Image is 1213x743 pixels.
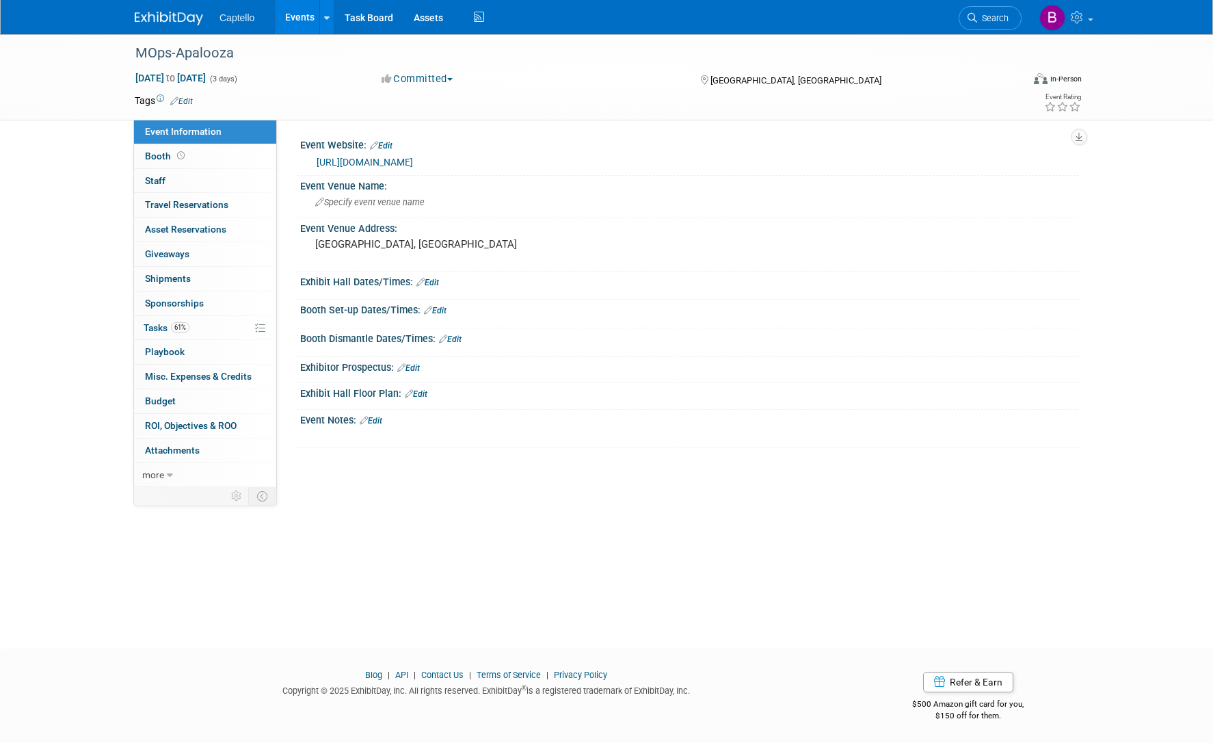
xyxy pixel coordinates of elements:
[134,267,276,291] a: Shipments
[300,328,1078,346] div: Booth Dismantle Dates/Times:
[134,439,276,462] a: Attachments
[522,684,526,692] sup: ®
[145,371,252,382] span: Misc. Expenses & Credits
[410,670,419,680] span: |
[145,420,237,431] span: ROI, Objectives & ROO
[174,151,187,161] span: Booth not reserved yet
[145,445,200,456] span: Attachments
[300,272,1078,289] div: Exhibit Hall Dates/Times:
[315,197,425,207] span: Specify event venue name
[317,157,413,168] a: [URL][DOMAIN_NAME]
[134,218,276,242] a: Asset Reservations
[171,322,189,333] span: 61%
[134,340,276,364] a: Playbook
[135,94,193,107] td: Tags
[370,141,392,151] a: Edit
[941,71,1082,92] div: Event Format
[249,487,277,505] td: Toggle Event Tabs
[384,670,393,680] span: |
[134,463,276,487] a: more
[145,151,187,161] span: Booth
[134,120,276,144] a: Event Information
[300,135,1078,153] div: Event Website:
[145,224,226,235] span: Asset Reservations
[923,672,1013,692] a: Refer & Earn
[134,389,276,413] a: Budget
[135,72,206,84] span: [DATE] [DATE]
[1034,73,1048,84] img: Format-Inperson.png
[142,469,164,480] span: more
[145,395,176,406] span: Budget
[219,12,254,23] span: Captello
[466,670,475,680] span: |
[710,75,881,86] span: [GEOGRAPHIC_DATA], [GEOGRAPHIC_DATA]
[858,690,1079,721] div: $500 Amazon gift card for you,
[134,193,276,217] a: Travel Reservations
[144,322,189,333] span: Tasks
[300,176,1078,193] div: Event Venue Name:
[134,144,276,168] a: Booth
[145,126,222,137] span: Event Information
[135,681,838,697] div: Copyright © 2025 ExhibitDay, Inc. All rights reserved. ExhibitDay is a registered trademark of Ex...
[397,363,420,373] a: Edit
[145,346,185,357] span: Playbook
[554,670,607,680] a: Privacy Policy
[145,298,204,309] span: Sponsorships
[145,199,228,210] span: Travel Reservations
[977,13,1009,23] span: Search
[360,416,382,426] a: Edit
[145,175,165,186] span: Staff
[395,670,408,680] a: API
[134,365,276,389] a: Misc. Expenses & Credits
[377,72,458,86] button: Committed
[315,238,609,250] pre: [GEOGRAPHIC_DATA], [GEOGRAPHIC_DATA]
[1050,74,1082,84] div: In-Person
[421,670,464,680] a: Contact Us
[134,169,276,193] a: Staff
[959,6,1022,30] a: Search
[439,335,462,344] a: Edit
[300,300,1078,317] div: Booth Set-up Dates/Times:
[135,12,203,25] img: ExhibitDay
[365,670,382,680] a: Blog
[134,291,276,315] a: Sponsorships
[225,487,249,505] td: Personalize Event Tab Strip
[134,242,276,266] a: Giveaways
[543,670,552,680] span: |
[164,73,177,83] span: to
[145,273,191,284] span: Shipments
[1039,5,1065,31] img: Brad Froese
[405,389,427,399] a: Edit
[145,248,189,259] span: Giveaways
[300,410,1078,428] div: Event Notes:
[134,316,276,340] a: Tasks61%
[858,710,1079,722] div: $150 off for them.
[300,357,1078,375] div: Exhibitor Prospectus:
[170,96,193,106] a: Edit
[131,41,1001,66] div: MOps-Apalooza
[134,414,276,438] a: ROI, Objectives & ROO
[416,278,439,287] a: Edit
[300,218,1078,235] div: Event Venue Address:
[209,75,237,83] span: (3 days)
[300,383,1078,401] div: Exhibit Hall Floor Plan:
[1044,94,1081,101] div: Event Rating
[477,670,541,680] a: Terms of Service
[424,306,446,315] a: Edit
